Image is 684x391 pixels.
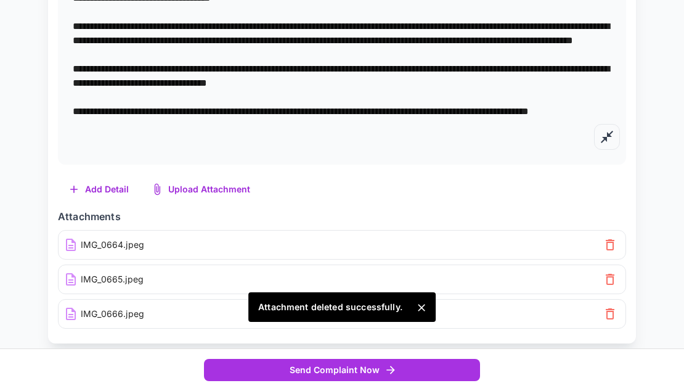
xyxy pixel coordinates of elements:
[81,273,144,286] p: IMG_0665.jpeg
[204,359,480,382] button: Send Complaint Now
[412,298,431,317] button: Close
[58,177,141,202] button: Add Detail
[81,239,144,251] p: IMG_0664.jpeg
[58,209,626,225] h6: Attachments
[81,308,144,320] p: IMG_0666.jpeg
[258,296,402,318] div: Attachment deleted successfully.
[141,177,263,202] button: Upload Attachment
